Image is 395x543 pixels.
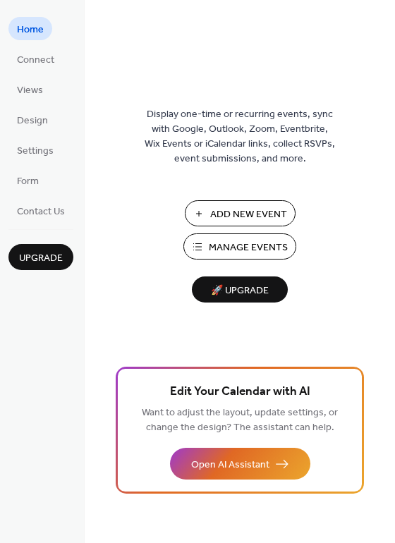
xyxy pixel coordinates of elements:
[17,174,39,189] span: Form
[17,205,65,219] span: Contact Us
[200,281,279,300] span: 🚀 Upgrade
[142,403,338,437] span: Want to adjust the layout, update settings, or change the design? The assistant can help.
[19,251,63,266] span: Upgrade
[8,244,73,270] button: Upgrade
[17,23,44,37] span: Home
[170,448,310,480] button: Open AI Assistant
[8,138,62,161] a: Settings
[17,83,43,98] span: Views
[8,108,56,131] a: Design
[209,240,288,255] span: Manage Events
[192,276,288,303] button: 🚀 Upgrade
[8,78,51,101] a: Views
[185,200,296,226] button: Add New Event
[183,233,296,260] button: Manage Events
[8,47,63,71] a: Connect
[191,458,269,472] span: Open AI Assistant
[210,207,287,222] span: Add New Event
[17,53,54,68] span: Connect
[17,144,54,159] span: Settings
[8,17,52,40] a: Home
[17,114,48,128] span: Design
[170,382,310,402] span: Edit Your Calendar with AI
[8,169,47,192] a: Form
[145,107,335,166] span: Display one-time or recurring events, sync with Google, Outlook, Zoom, Eventbrite, Wix Events or ...
[8,199,73,222] a: Contact Us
